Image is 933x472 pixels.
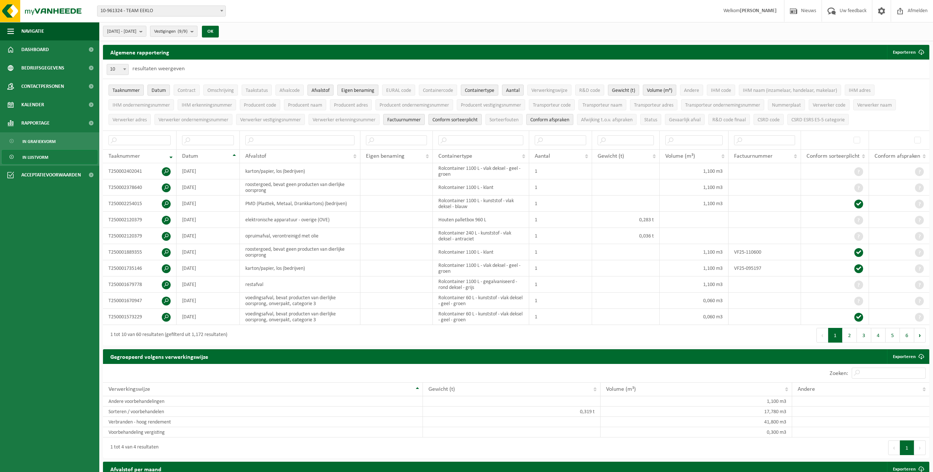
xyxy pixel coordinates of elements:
[21,77,64,96] span: Contactpersonen
[240,309,360,325] td: voedingsafval, bevat producten van dierlijke oorsprong, onverpakt, categorie 3
[787,114,849,125] button: CSRD ESRS E5-5 categorieCSRD ESRS E5-5 categorie: Activate to sort
[914,440,926,455] button: Next
[103,407,423,417] td: Sorteren / voorbehandelen
[21,59,64,77] span: Bedrijfsgegevens
[177,309,240,325] td: [DATE]
[712,117,746,123] span: R&D code finaal
[103,427,423,437] td: Voorbehandeling vergisting
[529,99,575,110] button: Transporteur codeTransporteur code: Activate to sort
[386,88,411,93] span: EURAL code
[665,153,695,159] span: Volume (m³)
[383,114,425,125] button: FactuurnummerFactuurnummer: Activate to sort
[108,85,144,96] button: TaaknummerTaaknummer: Activate to remove sorting
[529,163,592,179] td: 1
[816,328,828,343] button: Previous
[758,117,780,123] span: CSRD code
[669,117,701,123] span: Gevaarlijk afval
[202,26,219,37] button: OK
[334,103,368,108] span: Producent adres
[465,88,494,93] span: Containertype
[103,26,146,37] button: [DATE] - [DATE]
[433,293,529,309] td: Rolcontainer 60 L - kunststof - vlak deksel - geel - groen
[433,260,529,276] td: Rolcontainer 1100 L - vlak deksel - geel - groen
[313,117,375,123] span: Verwerker erkenningsnummer
[529,309,592,325] td: 1
[684,88,699,93] span: Andere
[147,85,170,96] button: DatumDatum: Activate to sort
[113,117,147,123] span: Verwerker adres
[240,244,360,260] td: roostergoed, bevat geen producten van dierlijke oorsprong
[240,99,280,110] button: Producent codeProducent code: Activate to sort
[660,309,729,325] td: 0,060 m3
[113,103,170,108] span: IHM ondernemingsnummer
[828,328,843,343] button: 1
[665,114,705,125] button: Gevaarlijk afval : Activate to sort
[177,260,240,276] td: [DATE]
[103,179,177,196] td: T250002378640
[433,276,529,293] td: Rolcontainer 1100 L - gegalvaniseerd - rond deksel - grijs
[533,103,571,108] span: Transporteur code
[279,88,300,93] span: Afvalcode
[103,163,177,179] td: T250002402041
[529,196,592,212] td: 1
[606,386,636,392] span: Volume (m³)
[375,99,453,110] button: Producent ondernemingsnummerProducent ondernemingsnummer: Activate to sort
[103,309,177,325] td: T250001573229
[97,6,225,16] span: 10-961324 - TEAM EEKLO
[433,179,529,196] td: Rolcontainer 1100 L - klant
[598,153,624,159] span: Gewicht (t)
[743,88,837,93] span: IHM naam (inzamelaar, handelaar, makelaar)
[207,88,234,93] span: Omschrijving
[2,134,97,148] a: In grafiekvorm
[178,29,188,34] count: (9/9)
[581,117,633,123] span: Afwijking t.o.v. afspraken
[601,407,792,417] td: 17,780 m3
[103,260,177,276] td: T250001735146
[526,114,573,125] button: Conform afspraken : Activate to sort
[707,85,735,96] button: IHM codeIHM code: Activate to sort
[888,440,900,455] button: Previous
[601,417,792,427] td: 41,800 m3
[240,293,360,309] td: voedingsafval, bevat producten van dierlijke oorsprong, onverpakt, categorie 3
[849,88,870,93] span: IHM adres
[97,6,226,17] span: 10-961324 - TEAM EEKLO
[236,114,305,125] button: Verwerker vestigingsnummerVerwerker vestigingsnummer: Activate to sort
[813,103,845,108] span: Verwerker code
[107,64,128,75] span: 10
[240,276,360,293] td: restafval
[307,85,334,96] button: AfvalstofAfvalstof: Activate to sort
[680,85,703,96] button: AndereAndere: Activate to sort
[433,163,529,179] td: Rolcontainer 1100 L - vlak deksel - geel - groen
[506,88,520,93] span: Aantal
[177,228,240,244] td: [DATE]
[182,153,198,159] span: Datum
[871,328,886,343] button: 4
[132,66,185,72] label: resultaten weergeven
[182,103,232,108] span: IHM erkenningsnummer
[387,117,421,123] span: Factuurnummer
[108,99,174,110] button: IHM ondernemingsnummerIHM ondernemingsnummer: Activate to sort
[798,386,815,392] span: Andere
[634,103,673,108] span: Transporteur adres
[461,103,521,108] span: Producent vestigingsnummer
[845,85,875,96] button: IHM adresIHM adres: Activate to sort
[529,293,592,309] td: 1
[535,153,550,159] span: Aantal
[432,117,478,123] span: Conform sorteerplicht
[103,228,177,244] td: T250002120379
[103,349,216,364] h2: Gegroepeerd volgens verwerkingswijze
[21,40,49,59] span: Dashboard
[382,85,415,96] button: EURAL codeEURAL code: Activate to sort
[806,153,859,159] span: Conform sorteerplicht
[240,163,360,179] td: karton/papier, los (bedrijven)
[612,88,635,93] span: Gewicht (t)
[740,8,777,14] strong: [PERSON_NAME]
[887,45,929,60] button: Exporteren
[330,99,372,110] button: Producent adresProducent adres: Activate to sort
[729,244,801,260] td: VF25-110600
[886,328,900,343] button: 5
[772,103,801,108] span: Nummerplaat
[288,103,322,108] span: Producent naam
[154,26,188,37] span: Vestigingen
[630,99,677,110] button: Transporteur adresTransporteur adres: Activate to sort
